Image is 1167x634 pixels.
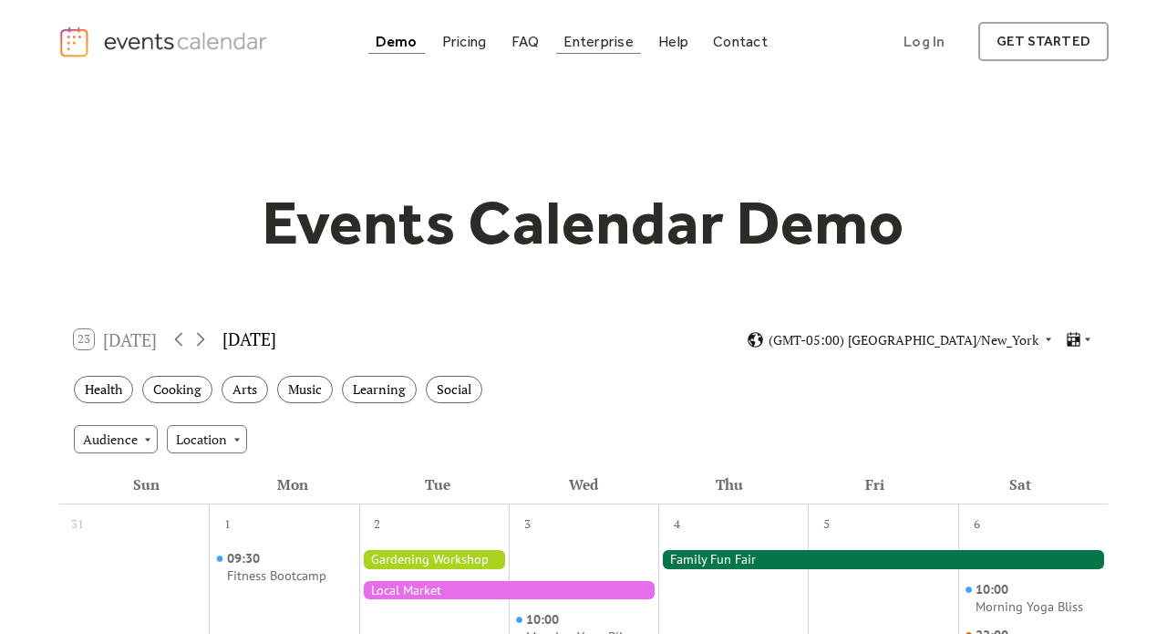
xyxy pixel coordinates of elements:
[233,185,934,260] h1: Events Calendar Demo
[511,36,540,47] div: FAQ
[706,29,775,54] a: Contact
[442,36,487,47] div: Pricing
[713,36,768,47] div: Contact
[435,29,494,54] a: Pricing
[368,29,425,54] a: Demo
[504,29,547,54] a: FAQ
[651,29,696,54] a: Help
[658,36,688,47] div: Help
[563,36,633,47] div: Enterprise
[885,22,963,61] a: Log In
[556,29,640,54] a: Enterprise
[58,26,272,58] a: home
[978,22,1109,61] a: get started
[376,36,418,47] div: Demo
